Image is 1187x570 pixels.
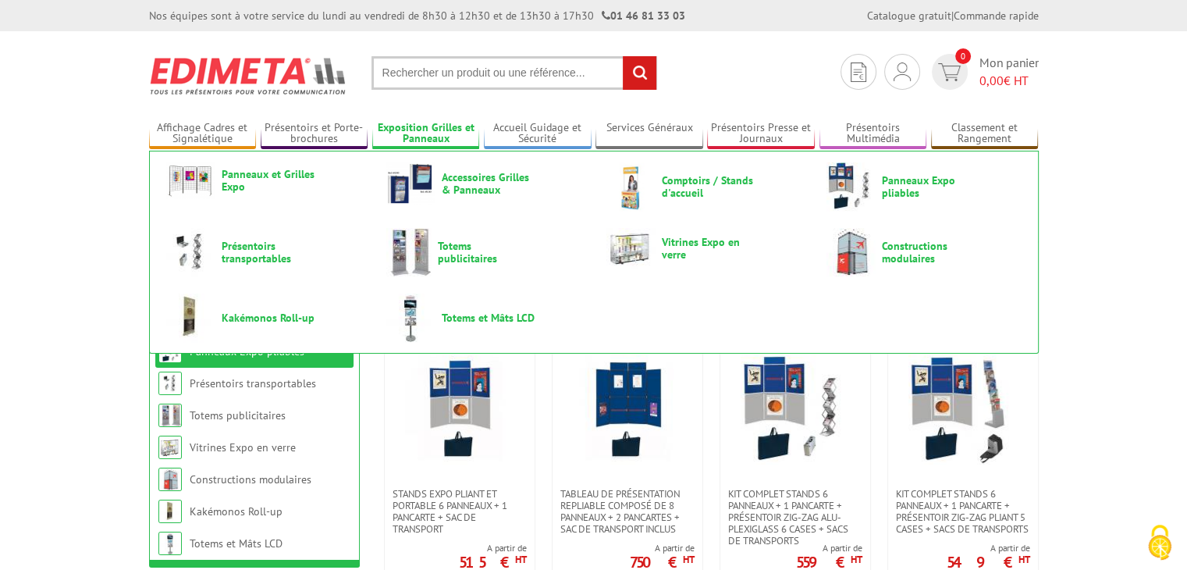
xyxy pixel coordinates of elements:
[796,558,862,567] p: 559 €
[166,228,215,276] img: Présentoirs transportables
[606,228,655,269] img: Vitrines Expo en verre
[553,488,702,535] a: TABLEAU DE PRÉSENTATION REPLIABLE COMPOSÉ DE 8 panneaux + 2 pancartes + sac de transport inclus
[826,228,1022,276] a: Constructions modulaires
[386,162,581,205] a: Accessoires Grilles & Panneaux
[149,8,685,23] div: Nos équipes sont à votre service du lundi au vendredi de 8h30 à 12h30 et de 13h30 à 17h30
[741,355,850,465] img: Kit complet stands 6 panneaux + 1 pancarte + présentoir zig-zag alu-plexiglass 6 cases + sacs de ...
[385,488,535,535] a: Stands expo pliant et portable 6 panneaux + 1 pancarte + sac de transport
[683,553,695,566] sup: HT
[190,408,286,422] a: Totems publicitaires
[158,404,182,427] img: Totems publicitaires
[442,171,535,196] span: Accessoires Grilles & Panneaux
[979,72,1039,90] span: € HT
[371,56,657,90] input: Rechercher un produit ou une référence...
[190,376,316,390] a: Présentoirs transportables
[938,63,961,81] img: devis rapide
[222,240,315,265] span: Présentoirs transportables
[158,436,182,459] img: Vitrines Expo en verre
[560,488,695,535] span: TABLEAU DE PRÉSENTATION REPLIABLE COMPOSÉ DE 8 panneaux + 2 pancartes + sac de transport inclus
[190,536,283,550] a: Totems et Mâts LCD
[166,294,215,342] img: Kakémonos Roll-up
[386,294,581,342] a: Totems et Mâts LCD
[662,174,755,199] span: Comptoirs / Stands d'accueil
[386,294,435,342] img: Totems et Mâts LCD
[888,488,1038,535] a: Kit complet stands 6 panneaux + 1 pancarte + présentoir zig-zag pliant 5 cases + sacs de transports
[826,162,875,211] img: Panneaux Expo pliables
[826,162,1022,211] a: Panneaux Expo pliables
[979,73,1004,88] span: 0,00
[707,121,815,147] a: Présentoirs Presse et Journaux
[405,355,514,465] img: Stands expo pliant et portable 6 panneaux + 1 pancarte + sac de transport
[393,488,527,535] span: Stands expo pliant et portable 6 panneaux + 1 pancarte + sac de transport
[602,9,685,23] strong: 01 46 81 33 03
[190,504,283,518] a: Kakémonos Roll-up
[573,355,682,465] img: TABLEAU DE PRÉSENTATION REPLIABLE COMPOSÉ DE 8 panneaux + 2 pancartes + sac de transport inclus
[190,472,311,486] a: Constructions modulaires
[158,372,182,395] img: Présentoirs transportables
[606,162,801,211] a: Comptoirs / Stands d'accueil
[222,168,315,193] span: Panneaux et Grilles Expo
[954,9,1039,23] a: Commande rapide
[166,228,361,276] a: Présentoirs transportables
[908,355,1018,465] img: Kit complet stands 6 panneaux + 1 pancarte + présentoir zig-zag pliant 5 cases + sacs de transports
[222,312,315,324] span: Kakémonos Roll-up
[851,62,866,82] img: devis rapide
[372,121,480,147] a: Exposition Grilles et Panneaux
[867,9,951,23] a: Catalogue gratuit
[606,162,655,211] img: Comptoirs / Stands d'accueil
[1132,517,1187,570] button: Cookies (fenêtre modale)
[1140,523,1179,562] img: Cookies (fenêtre modale)
[662,236,755,261] span: Vitrines Expo en verre
[630,542,695,554] span: A partir de
[595,121,703,147] a: Services Généraux
[623,56,656,90] input: rechercher
[149,47,348,105] img: Edimeta
[166,162,361,198] a: Panneaux et Grilles Expo
[896,488,1030,535] span: Kit complet stands 6 panneaux + 1 pancarte + présentoir zig-zag pliant 5 cases + sacs de transports
[720,488,870,547] a: Kit complet stands 6 panneaux + 1 pancarte + présentoir zig-zag alu-plexiglass 6 cases + sacs de ...
[149,121,257,147] a: Affichage Cadres et Signalétique
[515,553,527,566] sup: HT
[386,228,431,276] img: Totems publicitaires
[1018,553,1030,566] sup: HT
[728,488,862,547] span: Kit complet stands 6 panneaux + 1 pancarte + présentoir zig-zag alu-plexiglass 6 cases + sacs de ...
[190,440,296,454] a: Vitrines Expo en verre
[630,558,695,567] p: 750 €
[979,54,1039,90] span: Mon panier
[819,121,927,147] a: Présentoirs Multimédia
[166,294,361,342] a: Kakémonos Roll-up
[867,8,1039,23] div: |
[955,48,971,64] span: 0
[928,54,1039,90] a: devis rapide 0 Mon panier 0,00€ HT
[894,62,911,81] img: devis rapide
[851,553,862,566] sup: HT
[882,240,976,265] span: Constructions modulaires
[796,542,862,554] span: A partir de
[158,500,182,523] img: Kakémonos Roll-up
[931,121,1039,147] a: Classement et Rangement
[606,228,801,269] a: Vitrines Expo en verre
[826,228,875,276] img: Constructions modulaires
[459,558,527,567] p: 515 €
[947,542,1030,554] span: A partir de
[158,532,182,555] img: Totems et Mâts LCD
[484,121,592,147] a: Accueil Guidage et Sécurité
[158,468,182,491] img: Constructions modulaires
[459,542,527,554] span: A partir de
[261,121,368,147] a: Présentoirs et Porte-brochures
[882,174,976,199] span: Panneaux Expo pliables
[438,240,531,265] span: Totems publicitaires
[442,312,535,324] span: Totems et Mâts LCD
[386,162,435,205] img: Accessoires Grilles & Panneaux
[386,228,581,276] a: Totems publicitaires
[947,558,1030,567] p: 549 €
[166,162,215,198] img: Panneaux et Grilles Expo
